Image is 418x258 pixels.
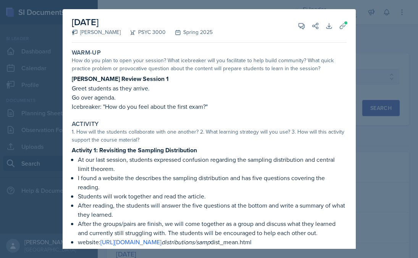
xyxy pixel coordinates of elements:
[78,201,347,219] p: After reading, the students will answer the five questions at the bottom and write a summary of w...
[72,93,347,102] p: Go over agenda.
[72,74,169,83] strong: [PERSON_NAME] Review Session 1
[72,49,101,56] label: Warm-Up
[78,173,347,192] p: I found a website the describes the sampling distribution and has five questions covering the rea...
[72,128,347,144] div: 1. How will the students collaborate with one another? 2. What learning strategy will you use? 3....
[78,192,347,201] p: Students will work together and read the article.
[72,120,99,128] label: Activity
[166,28,213,36] div: Spring 2025
[100,238,161,246] a: [URL][DOMAIN_NAME]
[72,84,347,93] p: Greet students as they arrive.
[78,237,347,247] p: website: dist_mean.html
[72,102,347,111] p: Icebreaker: "How do you feel about the first exam?"
[78,219,347,237] p: After the groups/pairs are finish, we will come together as a group and discuss what they learned...
[72,15,213,29] h2: [DATE]
[72,146,197,155] strong: Activity 1: Revisiting the Sampling Distribution
[161,238,210,246] em: distributions/samp
[78,155,347,173] p: At our last session, students expressed confusion regarding the sampling distribution and central...
[72,56,347,73] div: How do you plan to open your session? What icebreaker will you facilitate to help build community...
[72,28,121,36] div: [PERSON_NAME]
[121,28,166,36] div: PSYC 3000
